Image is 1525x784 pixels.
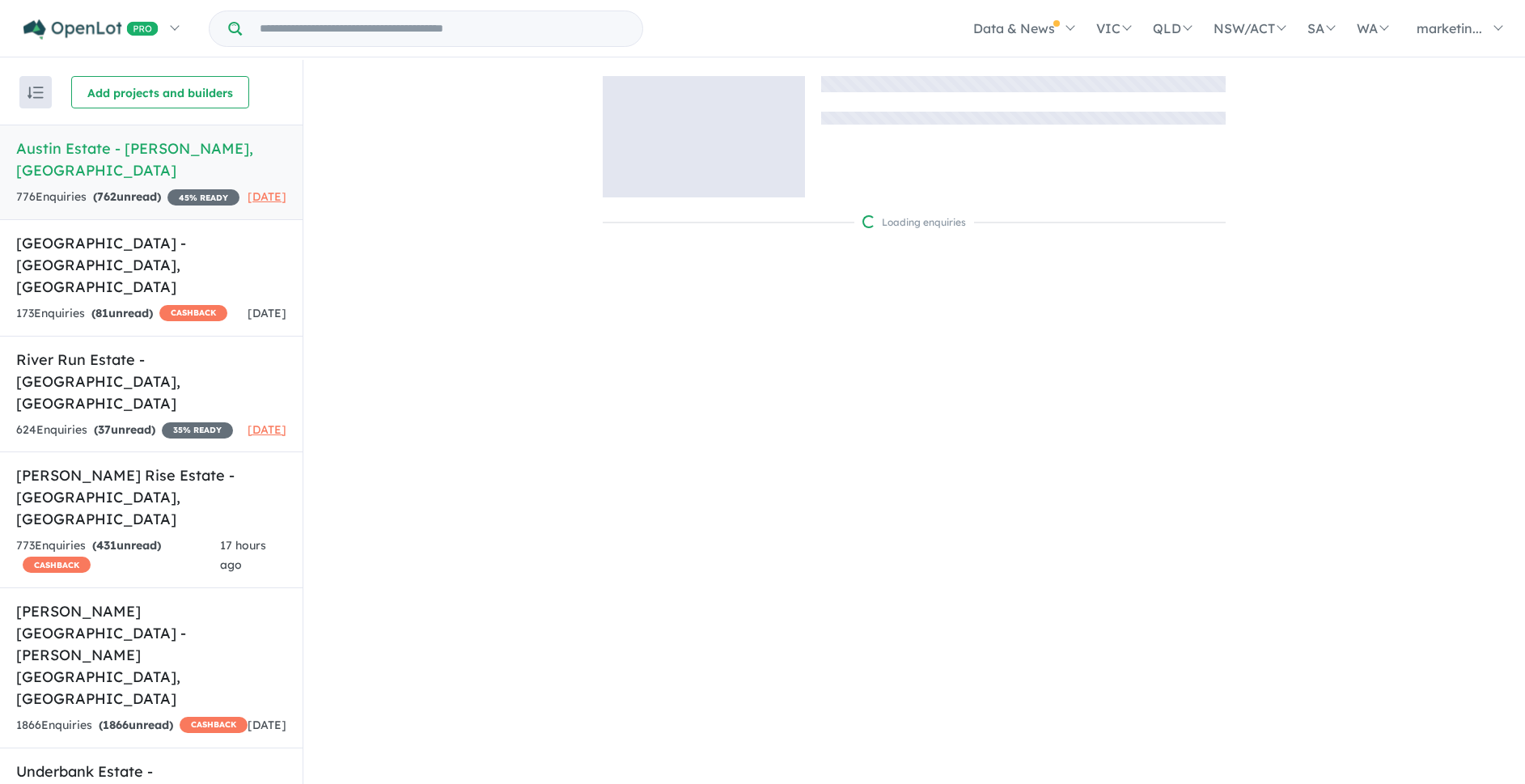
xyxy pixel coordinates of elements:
div: Loading enquiries [862,214,966,231]
span: [DATE] [248,422,286,437]
span: 1866 [103,718,129,732]
input: Try estate name, suburb, builder or developer [245,11,639,46]
span: [DATE] [248,718,286,732]
img: sort.svg [28,87,44,99]
span: [DATE] [248,306,286,320]
span: 431 [96,538,116,553]
span: 45 % READY [167,189,239,206]
div: 1866 Enquir ies [16,716,248,735]
div: 624 Enquir ies [16,421,233,440]
span: 35 % READY [162,422,233,439]
strong: ( unread) [91,306,153,320]
span: CASHBACK [180,717,248,733]
span: 17 hours ago [220,538,266,572]
button: Add projects and builders [71,76,249,108]
span: marketin... [1417,20,1482,36]
strong: ( unread) [93,189,161,204]
span: CASHBACK [159,305,227,321]
span: 81 [95,306,108,320]
h5: [PERSON_NAME][GEOGRAPHIC_DATA] - [PERSON_NAME][GEOGRAPHIC_DATA] , [GEOGRAPHIC_DATA] [16,600,286,710]
span: [DATE] [248,189,286,204]
h5: River Run Estate - [GEOGRAPHIC_DATA] , [GEOGRAPHIC_DATA] [16,349,286,414]
span: 762 [97,189,116,204]
div: 773 Enquir ies [16,536,220,575]
div: 173 Enquir ies [16,304,227,324]
img: Openlot PRO Logo White [23,19,159,40]
h5: Austin Estate - [PERSON_NAME] , [GEOGRAPHIC_DATA] [16,138,286,181]
strong: ( unread) [94,422,155,437]
strong: ( unread) [99,718,173,732]
strong: ( unread) [92,538,161,553]
span: CASHBACK [23,557,91,573]
h5: [GEOGRAPHIC_DATA] - [GEOGRAPHIC_DATA] , [GEOGRAPHIC_DATA] [16,232,286,298]
div: 776 Enquir ies [16,188,239,207]
h5: [PERSON_NAME] Rise Estate - [GEOGRAPHIC_DATA] , [GEOGRAPHIC_DATA] [16,464,286,530]
span: 37 [98,422,111,437]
